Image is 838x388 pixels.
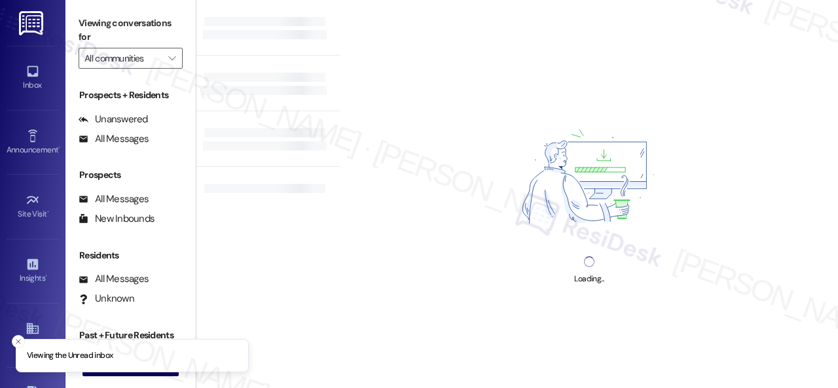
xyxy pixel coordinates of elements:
[79,272,149,286] div: All Messages
[79,132,149,146] div: All Messages
[79,13,183,48] label: Viewing conversations for
[65,88,196,102] div: Prospects + Residents
[79,212,155,226] div: New Inbounds
[47,207,49,217] span: •
[58,143,60,152] span: •
[79,113,148,126] div: Unanswered
[45,272,47,281] span: •
[7,189,59,224] a: Site Visit •
[65,328,196,342] div: Past + Future Residents
[65,168,196,182] div: Prospects
[27,350,113,362] p: Viewing the Unread inbox
[7,60,59,96] a: Inbox
[12,335,25,348] button: Close toast
[79,292,134,306] div: Unknown
[7,253,59,289] a: Insights •
[574,272,604,286] div: Loading...
[19,11,46,35] img: ResiDesk Logo
[168,53,175,63] i: 
[84,48,162,69] input: All communities
[65,249,196,262] div: Residents
[7,317,59,353] a: Buildings
[79,192,149,206] div: All Messages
